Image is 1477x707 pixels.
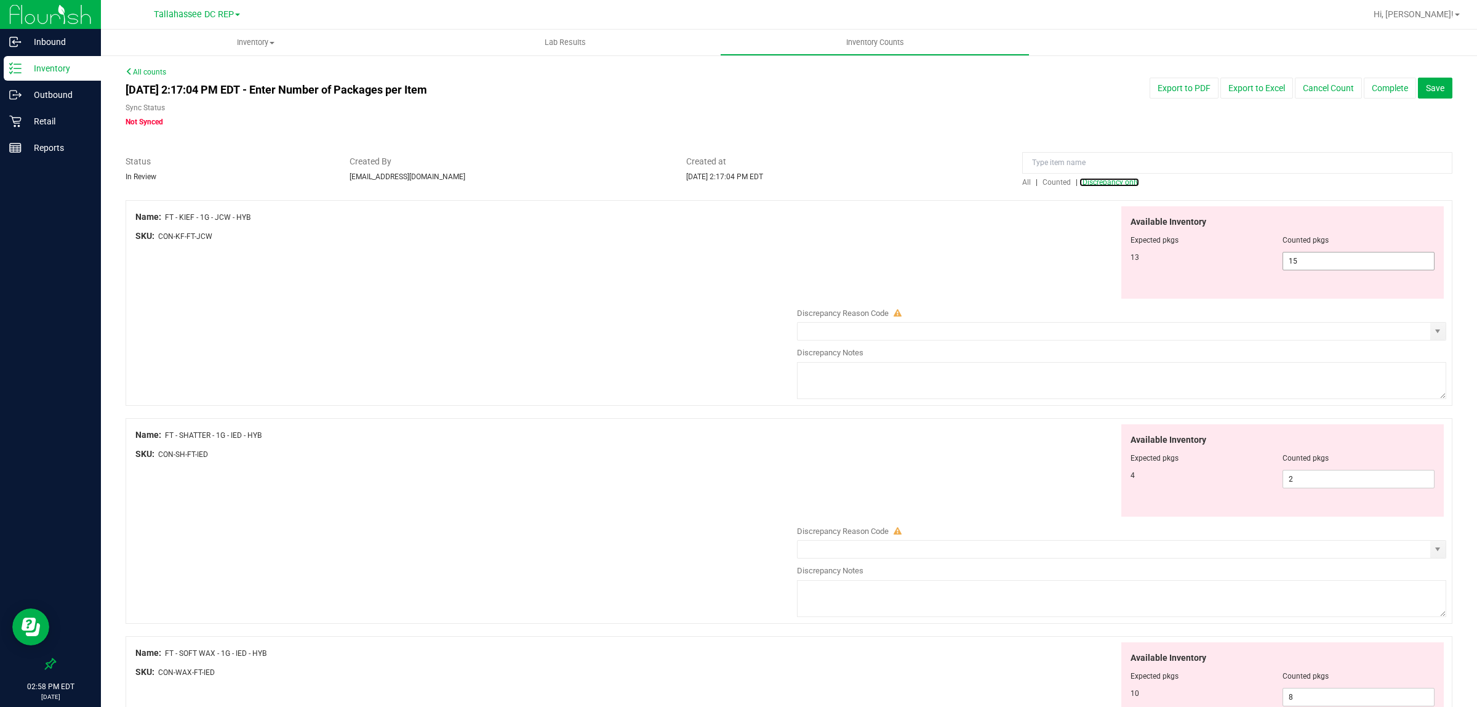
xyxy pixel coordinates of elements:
[135,430,161,440] span: Name:
[165,649,266,658] span: FT - SOFT WAX - 1G - IED - HYB
[1083,178,1139,187] span: Discrepancy only
[44,658,57,670] label: Pin the sidebar to full width on large screens
[1131,434,1206,446] span: Available Inventory
[1131,689,1139,698] span: 10
[9,36,22,48] inline-svg: Inbound
[22,140,95,155] p: Reports
[1295,78,1362,99] button: Cancel Count
[528,37,602,48] span: Lab Results
[1430,541,1446,558] span: select
[410,30,720,55] a: Lab Results
[1426,83,1444,93] span: Save
[1043,178,1071,187] span: Counted
[126,102,165,113] label: Sync Status
[9,115,22,127] inline-svg: Retail
[1131,471,1135,480] span: 4
[165,213,250,222] span: FT - KIEF - 1G - JCW - HYB
[9,142,22,154] inline-svg: Reports
[350,172,465,181] span: [EMAIL_ADDRESS][DOMAIN_NAME]
[1374,9,1454,19] span: Hi, [PERSON_NAME]!
[1022,152,1452,174] input: Type item name
[126,118,163,126] span: Not Synced
[158,668,215,677] span: CON-WAX-FT-IED
[1131,454,1179,463] span: Expected pkgs
[126,68,166,76] a: All counts
[101,30,410,55] a: Inventory
[797,527,889,536] span: Discrepancy Reason Code
[797,565,1446,577] div: Discrepancy Notes
[158,450,208,459] span: CON-SH-FT-IED
[135,212,161,222] span: Name:
[1039,178,1076,187] a: Counted
[1131,672,1179,681] span: Expected pkgs
[720,30,1030,55] a: Inventory Counts
[12,608,49,645] iframe: Resource center
[9,89,22,101] inline-svg: Outbound
[1131,253,1139,262] span: 13
[6,692,95,701] p: [DATE]
[126,84,892,96] h4: [DATE] 2:17:04 PM EDT - Enter Number of Packages per Item
[1131,216,1206,228] span: Available Inventory
[1283,252,1434,270] input: 15
[135,648,161,658] span: Name:
[154,9,234,20] span: Tallahassee DC REP
[22,34,95,49] p: Inbound
[350,155,668,168] span: Created By
[158,232,212,241] span: CON-KF-FT-JCW
[101,37,410,48] span: Inventory
[797,309,889,318] span: Discrepancy Reason Code
[165,431,262,440] span: FT - SHATTER - 1G - IED - HYB
[686,155,1004,168] span: Created at
[1283,236,1329,244] span: Counted pkgs
[1036,178,1038,187] span: |
[1430,323,1446,340] span: select
[1079,178,1139,187] a: Discrepancy only
[1418,78,1452,99] button: Save
[1283,454,1329,463] span: Counted pkgs
[1220,78,1293,99] button: Export to Excel
[1283,689,1434,706] input: 8
[1150,78,1219,99] button: Export to PDF
[1076,178,1078,187] span: |
[126,172,156,181] span: In Review
[135,449,154,459] span: SKU:
[135,667,154,677] span: SKU:
[22,114,95,129] p: Retail
[6,681,95,692] p: 02:58 PM EDT
[22,87,95,102] p: Outbound
[1022,178,1036,187] a: All
[1131,652,1206,665] span: Available Inventory
[1283,471,1434,488] input: 2
[135,231,154,241] span: SKU:
[830,37,921,48] span: Inventory Counts
[1283,672,1329,681] span: Counted pkgs
[686,172,763,181] span: [DATE] 2:17:04 PM EDT
[126,155,331,168] span: Status
[1131,236,1179,244] span: Expected pkgs
[9,62,22,75] inline-svg: Inventory
[22,61,95,76] p: Inventory
[1022,178,1031,187] span: All
[797,347,1446,359] div: Discrepancy Notes
[1364,78,1416,99] button: Complete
